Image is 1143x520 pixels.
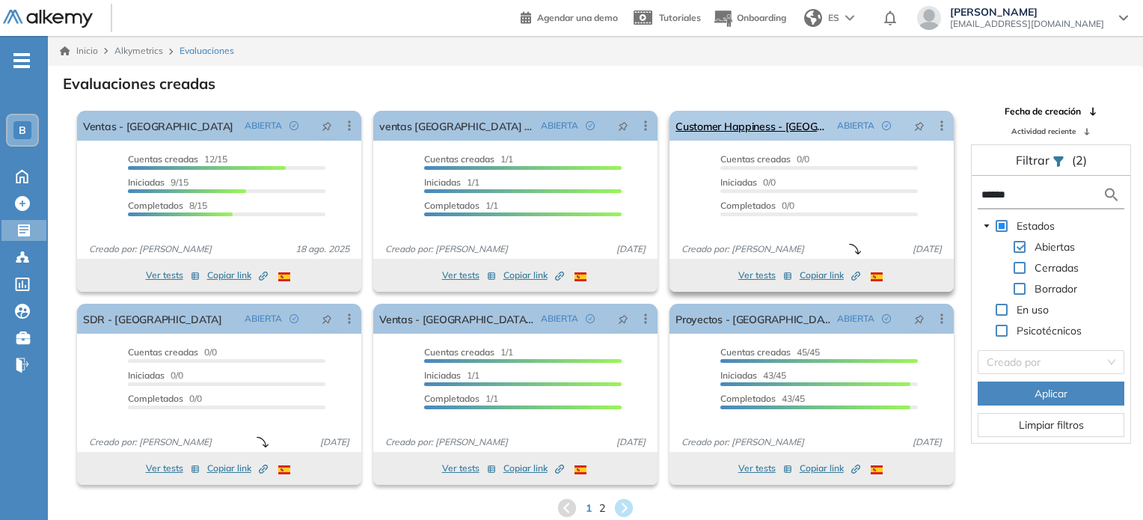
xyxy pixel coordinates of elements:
[424,370,479,381] span: 1/1
[720,153,791,165] span: Cuentas creadas
[720,200,794,211] span: 0/0
[424,346,494,358] span: Cuentas creadas
[289,242,355,256] span: 18 ago. 2025
[1017,324,1082,337] span: Psicotécnicos
[207,266,268,284] button: Copiar link
[424,370,461,381] span: Iniciadas
[574,465,586,474] img: ESP
[322,120,332,132] span: pushpin
[1032,280,1080,298] span: Borrador
[907,435,948,449] span: [DATE]
[607,307,640,331] button: pushpin
[618,120,628,132] span: pushpin
[914,313,925,325] span: pushpin
[1072,151,1087,169] span: (2)
[720,393,805,404] span: 43/45
[903,114,936,138] button: pushpin
[424,200,498,211] span: 1/1
[720,177,776,188] span: 0/0
[83,304,222,334] a: SDR - [GEOGRAPHIC_DATA]
[1035,282,1077,296] span: Borrador
[278,465,290,474] img: ESP
[1035,261,1079,275] span: Cerradas
[738,459,792,477] button: Ver tests
[424,200,479,211] span: Completados
[1016,153,1052,168] span: Filtrar
[128,200,207,211] span: 8/15
[610,242,652,256] span: [DATE]
[713,2,786,34] button: Onboarding
[1014,301,1052,319] span: En uso
[278,272,290,281] img: ESP
[599,501,605,516] span: 2
[1005,105,1081,118] span: Fecha de creación
[310,114,343,138] button: pushpin
[720,346,820,358] span: 45/45
[207,459,268,477] button: Copiar link
[322,313,332,325] span: pushpin
[675,435,810,449] span: Creado por: [PERSON_NAME]
[1035,240,1075,254] span: Abiertas
[207,269,268,282] span: Copiar link
[1019,417,1084,433] span: Limpiar filtros
[737,12,786,23] span: Onboarding
[845,15,854,21] img: arrow
[180,44,234,58] span: Evaluaciones
[314,435,355,449] span: [DATE]
[618,313,628,325] span: pushpin
[83,242,218,256] span: Creado por: [PERSON_NAME]
[720,370,757,381] span: Iniciadas
[289,121,298,130] span: check-circle
[871,272,883,281] img: ESP
[586,121,595,130] span: check-circle
[424,153,494,165] span: Cuentas creadas
[800,462,860,475] span: Copiar link
[503,269,564,282] span: Copiar link
[675,242,810,256] span: Creado por: [PERSON_NAME]
[950,18,1104,30] span: [EMAIL_ADDRESS][DOMAIN_NAME]
[3,10,93,28] img: Logo
[1014,217,1058,235] span: Estados
[310,307,343,331] button: pushpin
[720,370,786,381] span: 43/45
[978,382,1124,406] button: Aplicar
[503,266,564,284] button: Copiar link
[379,111,535,141] a: ventas [GEOGRAPHIC_DATA] - avanzado
[19,124,26,136] span: B
[586,314,595,323] span: check-circle
[114,45,163,56] span: Alkymetrics
[720,346,791,358] span: Cuentas creadas
[574,272,586,281] img: ESP
[245,312,282,325] span: ABIERTA
[882,314,891,323] span: check-circle
[424,153,513,165] span: 1/1
[1011,126,1076,137] span: Actividad reciente
[800,269,860,282] span: Copiar link
[63,75,215,93] h3: Evaluaciones creadas
[1014,322,1085,340] span: Psicotécnicos
[659,12,701,23] span: Tutoriales
[983,222,990,230] span: caret-down
[128,153,227,165] span: 12/15
[424,177,461,188] span: Iniciadas
[800,266,860,284] button: Copiar link
[60,44,98,58] a: Inicio
[207,462,268,475] span: Copiar link
[720,153,809,165] span: 0/0
[128,370,183,381] span: 0/0
[1032,259,1082,277] span: Cerradas
[675,304,831,334] a: Proyectos - [GEOGRAPHIC_DATA]
[837,312,874,325] span: ABIERTA
[442,459,496,477] button: Ver tests
[978,413,1124,437] button: Limpiar filtros
[907,242,948,256] span: [DATE]
[738,266,792,284] button: Ver tests
[13,59,30,62] i: -
[128,393,202,404] span: 0/0
[83,111,233,141] a: Ventas - [GEOGRAPHIC_DATA]
[720,177,757,188] span: Iniciadas
[541,119,578,132] span: ABIERTA
[128,346,217,358] span: 0/0
[424,177,479,188] span: 1/1
[503,459,564,477] button: Copiar link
